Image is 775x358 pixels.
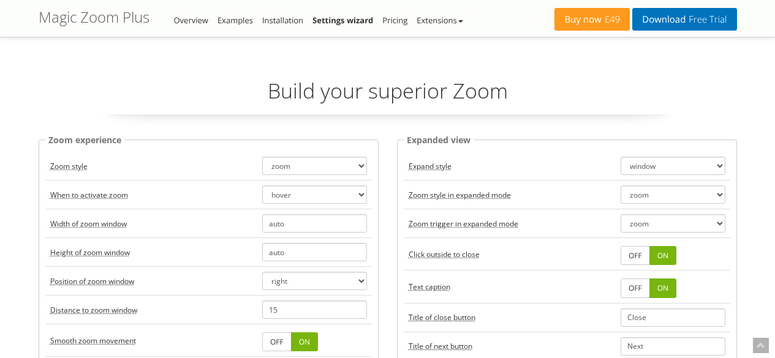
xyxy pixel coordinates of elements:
[291,332,318,351] a: ON
[409,161,452,171] acronym: expand, default: window
[649,246,676,265] a: ON
[409,218,518,229] acronym: expandZoomOn, default: zoom
[417,15,463,26] a: Extensions
[649,278,676,297] a: ON
[50,247,130,258] acronym: zoomHeight, default: auto
[174,15,208,26] a: Overview
[621,278,650,297] a: OFF
[312,15,373,26] a: Settings wizard
[50,305,137,315] acronym: zoomDistance, default: 15
[262,332,292,351] a: OFF
[50,335,136,346] acronym: smoothing, default: true
[382,15,407,26] a: Pricing
[39,9,149,25] h1: Magic Zoom Plus
[50,276,134,286] acronym: zoomPosition, default: right
[554,8,630,31] a: Buy now£49
[50,190,128,200] acronym: zoomOn, default: hover
[409,312,475,323] acronym: textBtnClose, default: Close
[50,218,127,229] acronym: zoomWidth, default: auto
[632,8,736,31] a: DownloadFree Trial
[409,190,511,200] acronym: expandZoomMode, default: zoom
[686,15,727,24] span: Free Trial
[602,15,621,24] span: £49
[50,161,88,171] acronym: zoomMode, default: zoom
[45,133,124,147] legend: Zoom experience
[217,15,253,26] a: Examples
[409,282,450,292] acronym: expandCaption, default: true
[409,249,480,259] acronym: closeOnClickOutside, default: true
[409,341,472,351] acronym: textBtnNext, default: Next
[621,246,650,265] a: OFF
[39,76,737,115] p: Build your superior Zoom
[262,15,303,26] a: Installation
[404,133,474,147] legend: Expanded view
